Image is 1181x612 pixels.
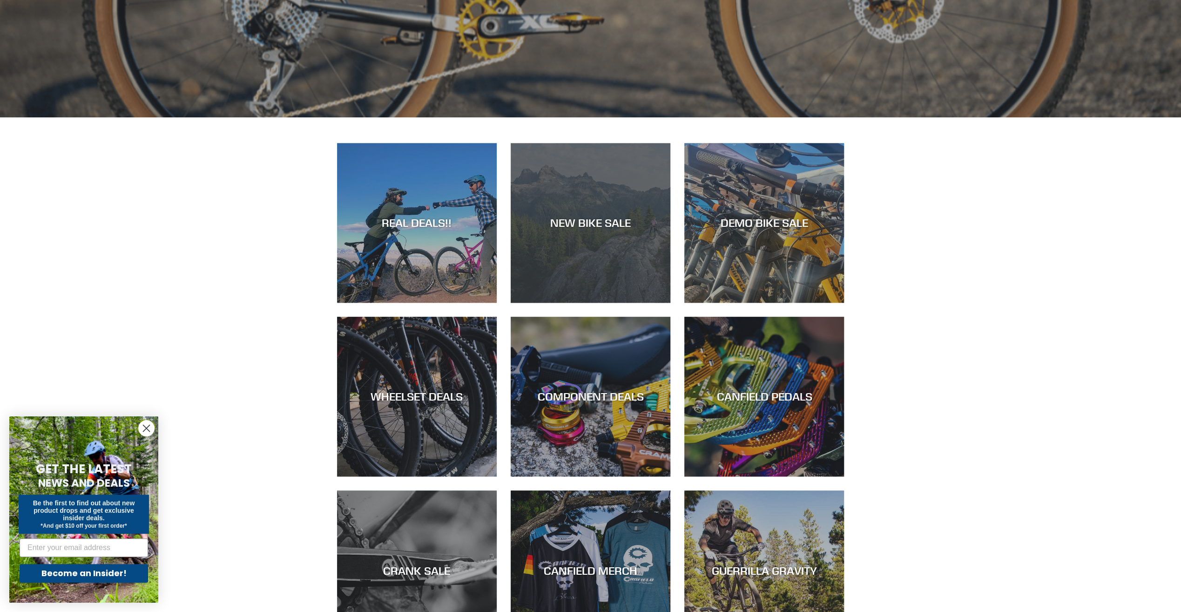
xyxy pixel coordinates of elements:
div: CANFIELD PEDALS [684,390,844,403]
span: Be the first to find out about new product drops and get exclusive insider deals. [33,499,135,522]
div: GUERRILLA GRAVITY [684,564,844,577]
button: Become an Insider! [20,564,148,583]
span: *And get $10 off your first order* [40,523,127,529]
a: WHEELSET DEALS [337,317,497,476]
div: COMPONENT DEALS [511,390,670,403]
div: CANFIELD MERCH [511,564,670,577]
div: WHEELSET DEALS [337,390,497,403]
a: REAL DEALS!! [337,143,497,303]
div: REAL DEALS!! [337,216,497,230]
input: Enter your email address [20,538,148,557]
span: NEWS AND DEALS [38,476,130,490]
a: NEW BIKE SALE [511,143,670,303]
div: DEMO BIKE SALE [684,216,844,230]
a: COMPONENT DEALS [511,317,670,476]
button: Close dialog [138,420,155,436]
a: CANFIELD PEDALS [684,317,844,476]
div: NEW BIKE SALE [511,216,670,230]
a: DEMO BIKE SALE [684,143,844,303]
span: GET THE LATEST [36,461,132,477]
div: CRANK SALE [337,564,497,577]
